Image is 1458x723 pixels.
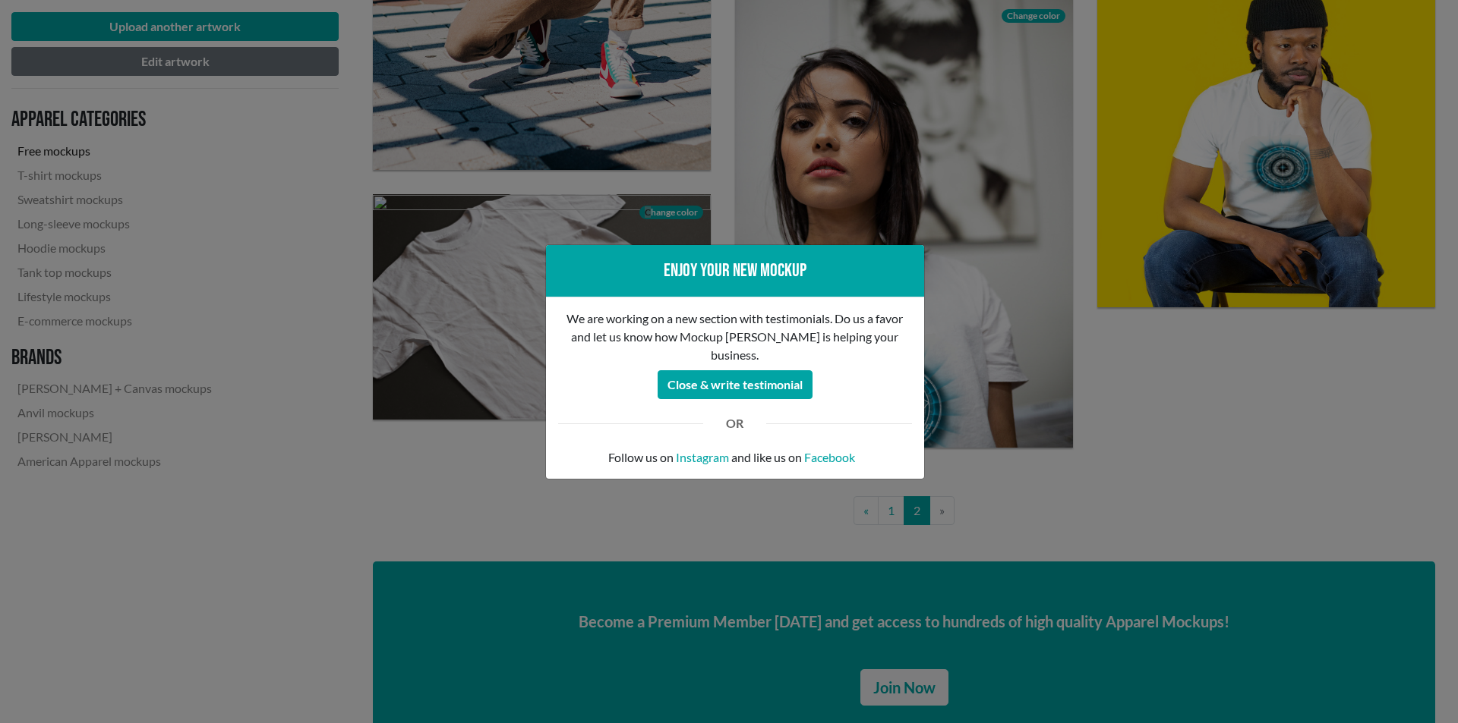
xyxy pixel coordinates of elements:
[558,257,912,284] div: Enjoy your new mockup
[715,414,755,432] div: OR
[658,370,813,399] button: Close & write testimonial
[558,310,912,364] p: We are working on a new section with testimonials. Do us a favor and let us know how Mockup [PERS...
[558,448,912,467] p: Follow us on and like us on
[804,448,855,467] a: Facebook
[658,373,813,387] a: Close & write testimonial
[676,448,729,467] a: Instagram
